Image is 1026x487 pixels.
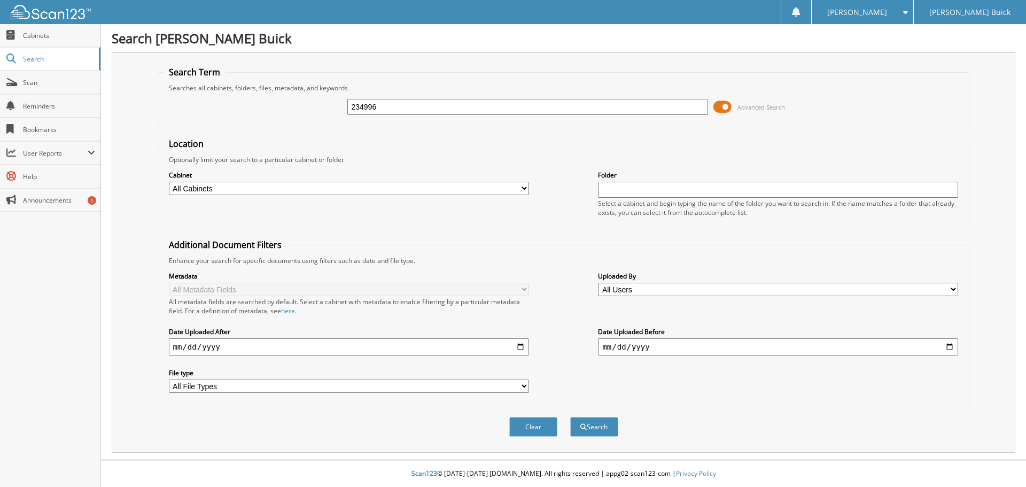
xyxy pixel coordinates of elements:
span: User Reports [23,149,88,158]
input: start [169,338,529,355]
span: [PERSON_NAME] [827,9,887,16]
a: Privacy Policy [676,469,716,478]
label: Folder [598,171,958,180]
img: scan123-logo-white.svg [11,5,91,19]
legend: Search Term [164,66,226,78]
span: Advanced Search [737,103,785,111]
button: Clear [509,417,557,437]
span: Reminders [23,102,95,111]
span: Scan [23,78,95,87]
span: Announcements [23,196,95,205]
div: Enhance your search for specific documents using filters such as date and file type. [164,256,964,265]
legend: Location [164,138,209,150]
div: 1 [88,196,96,205]
label: File type [169,368,529,377]
a: here [281,306,295,315]
span: Scan123 [411,469,437,478]
span: [PERSON_NAME] Buick [929,9,1011,16]
label: Date Uploaded Before [598,327,958,336]
div: All metadata fields are searched by default. Select a cabinet with metadata to enable filtering b... [169,297,529,315]
label: Date Uploaded After [169,327,529,336]
h1: Search [PERSON_NAME] Buick [112,29,1015,47]
label: Cabinet [169,171,529,180]
span: Bookmarks [23,125,95,134]
label: Metadata [169,272,529,281]
label: Uploaded By [598,272,958,281]
span: Help [23,172,95,181]
input: end [598,338,958,355]
span: Cabinets [23,31,95,40]
div: Select a cabinet and begin typing the name of the folder you want to search in. If the name match... [598,199,958,217]
div: © [DATE]-[DATE] [DOMAIN_NAME]. All rights reserved | appg02-scan123-com | [101,461,1026,487]
legend: Additional Document Filters [164,239,287,251]
div: Optionally limit your search to a particular cabinet or folder [164,155,964,164]
div: Searches all cabinets, folders, files, metadata, and keywords [164,83,964,92]
button: Search [570,417,618,437]
span: Search [23,55,94,64]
